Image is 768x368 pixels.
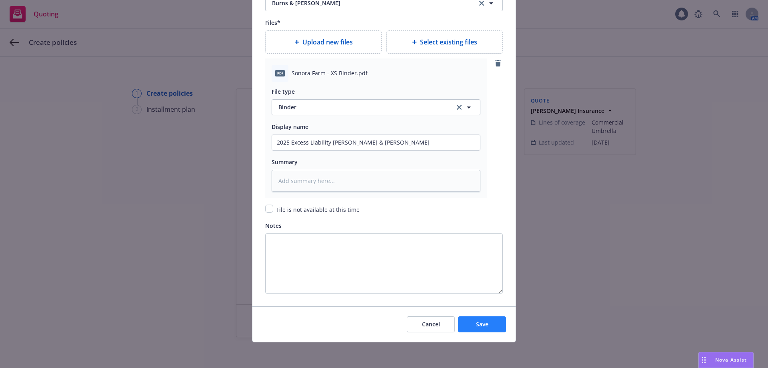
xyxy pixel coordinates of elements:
[275,70,285,76] span: pdf
[278,103,446,111] span: Binder
[265,19,280,26] span: Files*
[265,222,282,229] span: Notes
[386,30,503,54] div: Select existing files
[276,206,360,213] span: File is not available at this time
[272,123,308,131] span: Display name
[265,30,382,54] div: Upload new files
[454,103,464,112] a: clear selection
[698,352,754,368] button: Nova Assist
[699,352,709,368] div: Drag to move
[422,320,440,328] span: Cancel
[272,88,295,95] span: File type
[493,58,503,68] a: remove
[272,135,480,150] input: Add display name here...
[302,37,353,47] span: Upload new files
[476,320,488,328] span: Save
[420,37,477,47] span: Select existing files
[292,69,368,77] span: Sonora Farm - XS Binder.pdf
[272,99,480,115] button: Binderclear selection
[407,316,455,332] button: Cancel
[272,158,298,166] span: Summary
[715,356,747,363] span: Nova Assist
[458,316,506,332] button: Save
